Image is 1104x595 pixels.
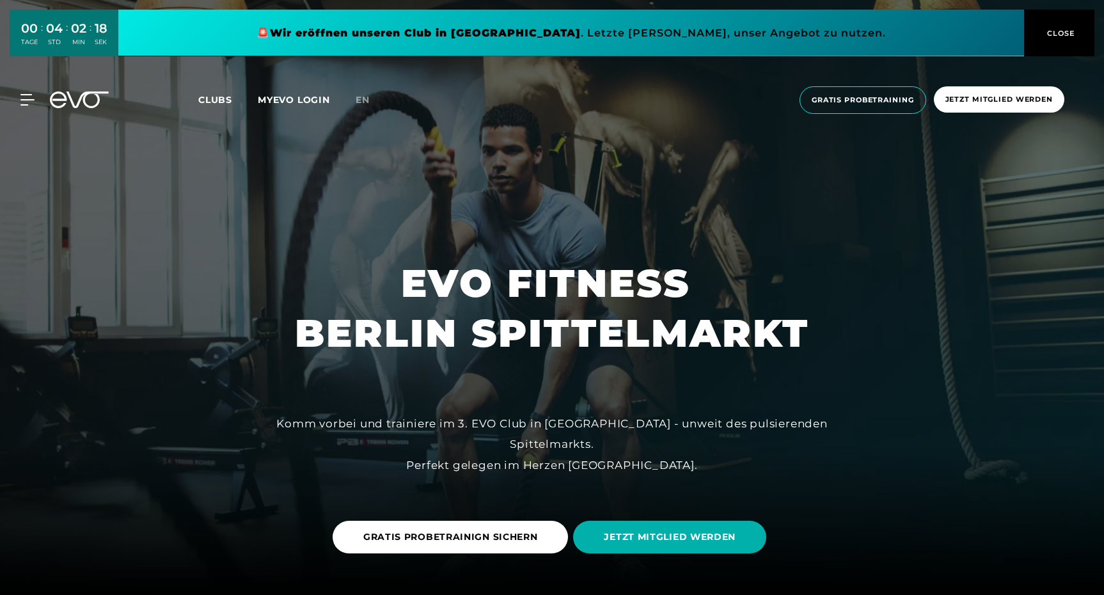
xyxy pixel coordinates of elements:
a: en [356,93,385,107]
div: 04 [46,19,63,38]
a: GRATIS PROBETRAINIGN SICHERN [333,511,574,563]
div: : [41,20,43,54]
span: Clubs [198,94,232,106]
span: Jetzt Mitglied werden [945,94,1053,105]
a: Clubs [198,93,258,106]
div: : [66,20,68,54]
div: Komm vorbei und trainiere im 3. EVO Club in [GEOGRAPHIC_DATA] - unweit des pulsierenden Spittelma... [264,413,840,475]
button: CLOSE [1024,10,1094,56]
span: en [356,94,370,106]
div: 02 [71,19,86,38]
div: TAGE [21,38,38,47]
a: JETZT MITGLIED WERDEN [573,511,771,563]
div: STD [46,38,63,47]
span: GRATIS PROBETRAINIGN SICHERN [363,530,538,544]
span: JETZT MITGLIED WERDEN [604,530,736,544]
div: : [90,20,91,54]
span: Gratis Probetraining [812,95,914,106]
a: Gratis Probetraining [796,86,930,114]
a: Jetzt Mitglied werden [930,86,1068,114]
div: 18 [95,19,107,38]
a: MYEVO LOGIN [258,94,330,106]
div: 00 [21,19,38,38]
span: CLOSE [1044,28,1075,39]
h1: EVO FITNESS BERLIN SPITTELMARKT [295,258,809,358]
div: MIN [71,38,86,47]
div: SEK [95,38,107,47]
